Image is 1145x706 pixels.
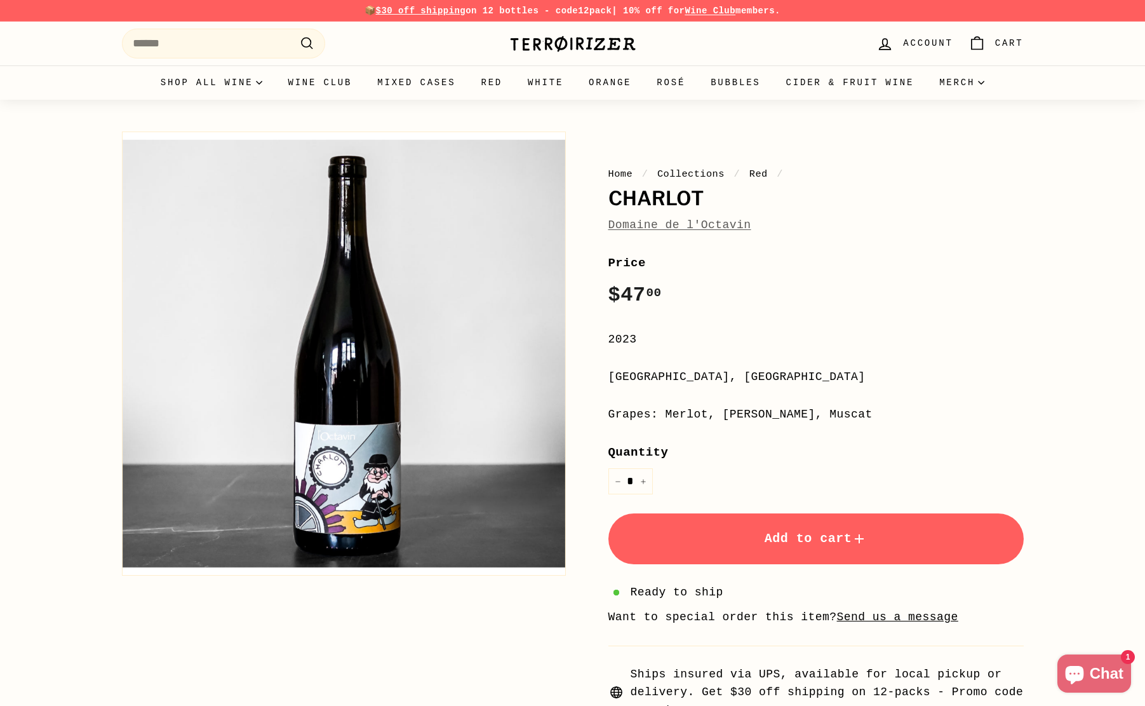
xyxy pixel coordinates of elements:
a: Cart [961,25,1031,62]
a: Red [749,168,768,180]
label: Quantity [608,443,1024,462]
div: [GEOGRAPHIC_DATA], [GEOGRAPHIC_DATA] [608,368,1024,386]
label: Price [608,254,1024,273]
a: Wine Club [685,6,735,16]
span: / [639,168,652,180]
span: Ready to ship [631,583,723,602]
a: Cider & Fruit Wine [773,65,927,100]
summary: Shop all wine [148,65,276,100]
a: Domaine de l'Octavin [608,219,751,231]
input: quantity [608,468,653,494]
span: / [773,168,786,180]
h1: Charlot [608,188,1024,210]
button: Reduce item quantity by one [608,468,627,494]
span: Account [903,36,953,50]
a: White [515,65,576,100]
span: $47 [608,283,662,307]
span: Add to cart [765,531,867,546]
a: Wine Club [275,65,365,100]
inbox-online-store-chat: Shopify online store chat [1054,655,1135,696]
li: Want to special order this item? [608,608,1024,627]
summary: Merch [927,65,997,100]
button: Increase item quantity by one [634,468,653,494]
strong: 12pack [578,6,612,16]
div: Grapes: Merlot, [PERSON_NAME], Muscat [608,405,1024,424]
a: Bubbles [698,65,773,100]
span: Cart [995,36,1024,50]
p: 📦 on 12 bottles - code | 10% off for members. [122,4,1024,18]
a: Collections [657,168,725,180]
a: Orange [576,65,644,100]
a: Send us a message [837,611,958,623]
sup: 00 [646,286,661,300]
div: 2023 [608,330,1024,349]
span: / [731,168,744,180]
a: Red [468,65,515,100]
nav: breadcrumbs [608,166,1024,182]
button: Add to cart [608,513,1024,564]
a: Mixed Cases [365,65,468,100]
div: Primary [97,65,1049,100]
span: $30 off shipping [376,6,466,16]
a: Account [869,25,960,62]
a: Rosé [644,65,698,100]
a: Home [608,168,633,180]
